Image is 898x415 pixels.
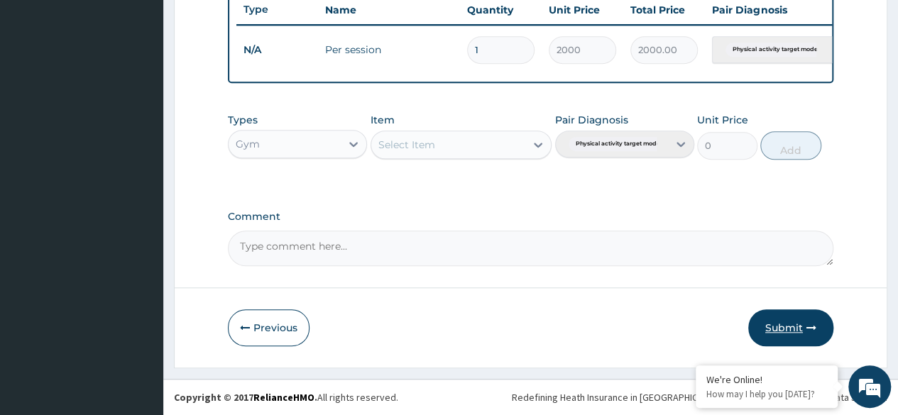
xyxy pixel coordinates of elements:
footer: All rights reserved. [163,379,898,415]
label: Pair Diagnosis [555,113,628,127]
td: Per session [318,35,460,64]
button: Submit [748,309,833,346]
span: We're online! [82,120,196,263]
button: Previous [228,309,310,346]
textarea: Type your message and hit 'Enter' [7,270,270,319]
label: Comment [228,211,833,223]
img: d_794563401_company_1708531726252_794563401 [26,71,58,106]
div: Gym [236,137,260,151]
label: Item [371,113,395,127]
div: We're Online! [706,373,827,386]
label: Unit Price [697,113,748,127]
div: Redefining Heath Insurance in [GEOGRAPHIC_DATA] using Telemedicine and Data Science! [512,390,887,404]
p: How may I help you today? [706,388,827,400]
div: Minimize live chat window [233,7,267,41]
strong: Copyright © 2017 . [174,391,317,404]
div: Select Item [378,138,435,152]
td: N/A [236,37,318,63]
button: Add [760,131,821,160]
label: Types [228,114,258,126]
a: RelianceHMO [253,391,314,404]
div: Chat with us now [74,79,239,98]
